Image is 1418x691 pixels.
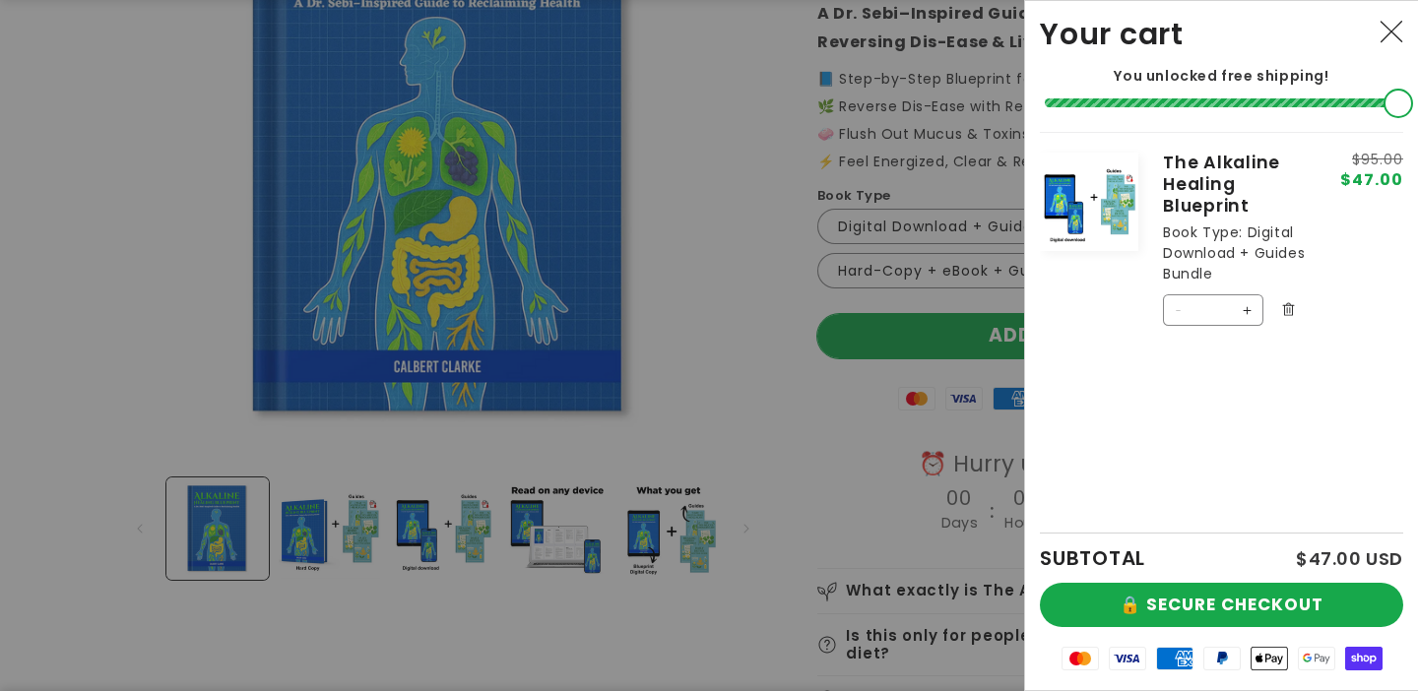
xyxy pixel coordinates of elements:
[1163,222,1243,242] dt: Book Type:
[1040,548,1145,568] h2: SUBTOTAL
[1163,222,1305,283] dd: Digital Download + Guides Bundle
[1163,153,1315,217] a: The Alkaline Healing Blueprint
[1340,172,1403,188] span: $47.00
[1273,295,1303,325] button: Remove The Alkaline Healing Blueprint - Digital Download + Guides Bundle
[1296,550,1403,568] p: $47.00 USD
[1040,67,1403,85] p: You unlocked free shipping!
[1040,583,1403,627] button: 🔒 SECURE CHECKOUT
[1340,153,1403,166] s: $95.00
[1370,11,1413,54] button: Close
[1040,16,1184,52] h2: Your cart
[1195,294,1231,326] input: Quantity for The Alkaline Healing Blueprint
